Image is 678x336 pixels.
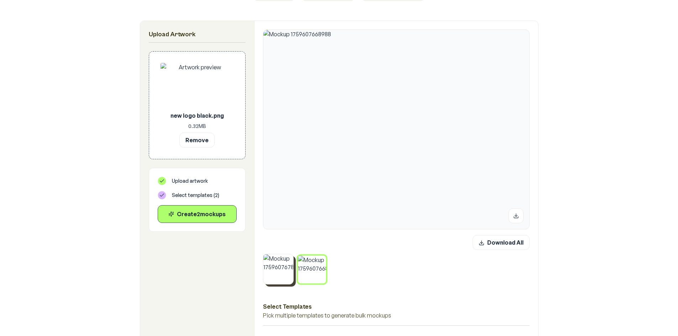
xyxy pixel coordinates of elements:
span: Select templates ( 2 ) [172,192,219,199]
img: Artwork preview [161,63,234,108]
img: Mockup 1759607668988 [263,30,529,229]
button: Download All [473,235,530,250]
button: Download mockup [509,208,524,223]
img: Mockup 1759607678201 [263,254,294,284]
p: Pick multiple templates to generate bulk mockups [263,311,530,320]
button: Create2mockups [158,205,237,223]
span: Upload artwork [172,177,208,185]
div: Create 2 mockup s [164,210,231,218]
p: 0.32 MB [161,123,234,130]
h2: Upload Artwork [149,30,246,39]
h3: Select Templates [263,302,530,311]
img: Mockup 1759607668988 [298,256,326,284]
button: Remove [179,133,215,148]
p: new logo black.png [161,111,234,120]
